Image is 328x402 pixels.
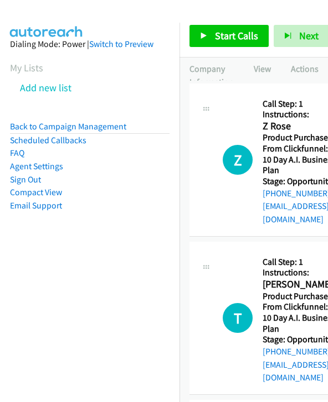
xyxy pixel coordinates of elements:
a: Add new list [20,81,71,94]
h1: T [223,303,253,333]
span: Next [299,29,319,42]
a: Email Support [10,200,62,211]
a: Scheduled Callbacks [10,135,86,145]
a: Back to Campaign Management [10,121,126,132]
p: Actions [291,62,319,76]
a: My Lists [10,61,43,74]
a: Switch to Preview [89,39,153,49]
a: Start Calls [189,25,269,47]
div: The call is yet to be attempted [223,145,253,175]
div: The call is yet to be attempted [223,303,253,333]
a: Agent Settings [10,161,63,171]
p: Company Information [189,62,234,88]
div: Dialing Mode: Power | [10,38,170,51]
p: View [254,62,271,76]
span: Start Calls [215,29,258,42]
a: Sign Out [10,174,41,185]
h1: Z [223,145,253,175]
a: FAQ [10,148,24,158]
a: Compact View [10,187,62,197]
